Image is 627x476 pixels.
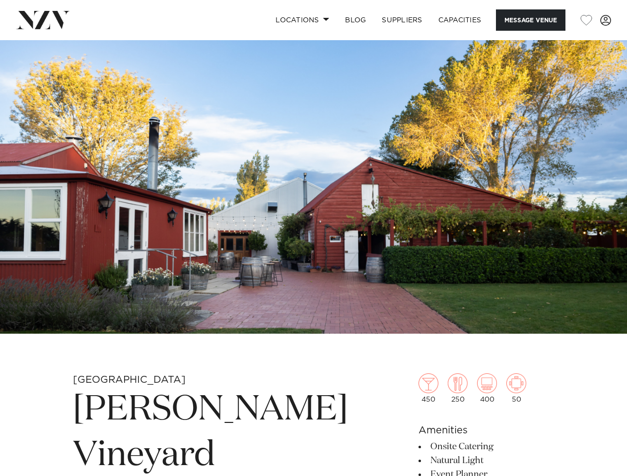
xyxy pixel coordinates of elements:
[506,373,526,393] img: meeting.png
[418,373,438,403] div: 450
[16,11,70,29] img: nzv-logo.png
[337,9,374,31] a: BLOG
[73,375,186,385] small: [GEOGRAPHIC_DATA]
[418,423,554,438] h6: Amenities
[418,373,438,393] img: cocktail.png
[506,373,526,403] div: 50
[448,373,468,403] div: 250
[418,454,554,468] li: Natural Light
[418,440,554,454] li: Onsite Catering
[374,9,430,31] a: SUPPLIERS
[430,9,489,31] a: Capacities
[496,9,565,31] button: Message Venue
[477,373,497,403] div: 400
[477,373,497,393] img: theatre.png
[268,9,337,31] a: Locations
[448,373,468,393] img: dining.png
